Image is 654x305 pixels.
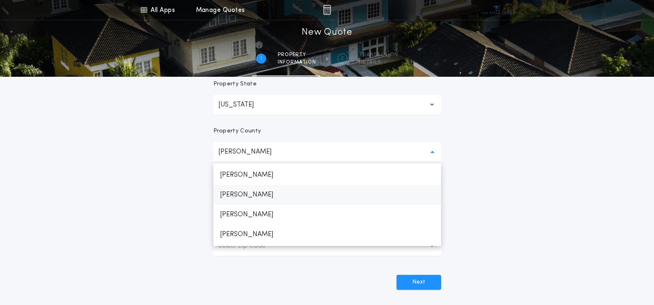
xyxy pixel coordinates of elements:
h1: New Quote [302,26,352,39]
p: [PERSON_NAME] [213,185,441,205]
span: details [359,59,398,66]
span: information [278,59,316,66]
button: Select Zip Code [213,236,441,256]
p: [US_STATE] [218,100,267,110]
p: Select Zip Code [218,241,279,251]
p: [PERSON_NAME] [213,225,441,244]
button: Next [397,275,441,290]
h2: 2 [341,55,344,62]
span: Transaction [359,52,398,58]
p: [PERSON_NAME] [213,165,441,185]
p: Property State [213,80,257,88]
p: [PERSON_NAME] [213,205,441,225]
span: Property [278,52,316,58]
h2: 1 [260,55,262,62]
img: vs-icon [481,6,512,14]
p: Mountrail [213,244,441,264]
button: [US_STATE] [213,95,441,115]
p: Property County [213,127,261,135]
button: [PERSON_NAME] [213,142,441,162]
p: [PERSON_NAME] [218,147,285,157]
ul: [PERSON_NAME] [213,163,441,246]
img: img [323,5,331,15]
